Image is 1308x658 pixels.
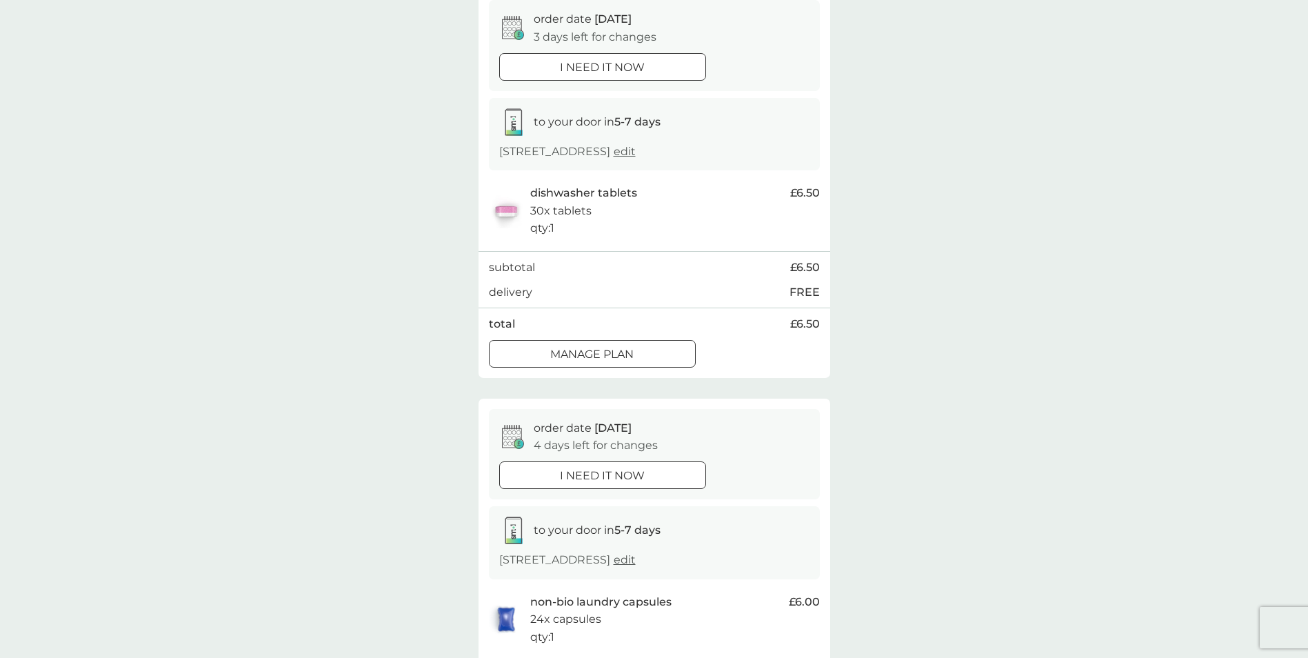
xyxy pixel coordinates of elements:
[489,259,535,277] p: subtotal
[790,315,820,333] span: £6.50
[530,202,592,220] p: 30x tablets
[534,524,661,537] span: to your door in
[534,419,632,437] p: order date
[530,219,554,237] p: qty : 1
[489,340,696,368] button: Manage plan
[789,593,820,611] span: £6.00
[550,346,634,363] p: Manage plan
[790,259,820,277] span: £6.50
[614,115,661,128] strong: 5-7 days
[530,628,554,646] p: qty : 1
[499,53,706,81] button: i need it now
[790,184,820,202] span: £6.50
[789,283,820,301] p: FREE
[614,145,636,158] a: edit
[534,115,661,128] span: to your door in
[489,283,532,301] p: delivery
[614,524,661,537] strong: 5-7 days
[530,184,637,202] p: dishwasher tablets
[530,610,601,628] p: 24x capsules
[534,437,658,455] p: 4 days left for changes
[534,28,656,46] p: 3 days left for changes
[499,461,706,489] button: i need it now
[489,315,515,333] p: total
[499,551,636,569] p: [STREET_ADDRESS]
[560,59,645,77] p: i need it now
[534,10,632,28] p: order date
[499,143,636,161] p: [STREET_ADDRESS]
[530,593,672,611] p: non-bio laundry capsules
[614,553,636,566] a: edit
[594,421,632,435] span: [DATE]
[594,12,632,26] span: [DATE]
[560,467,645,485] p: i need it now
